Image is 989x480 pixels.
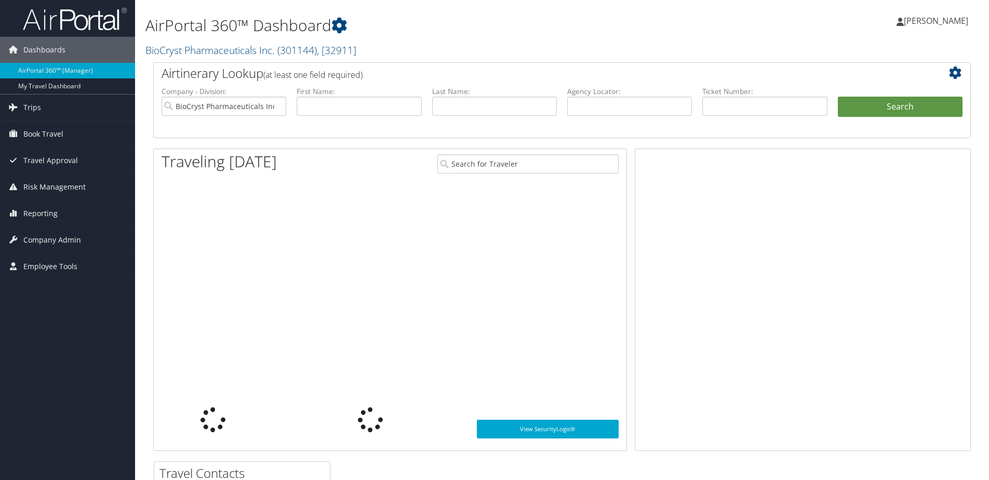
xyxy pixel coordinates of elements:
span: (at least one field required) [263,69,363,81]
span: , [ 32911 ] [317,43,356,57]
h1: Traveling [DATE] [162,151,277,172]
a: [PERSON_NAME] [897,5,979,36]
a: BioCryst Pharmaceuticals Inc. [145,43,356,57]
a: View SecurityLogic® [477,420,619,438]
label: Last Name: [432,86,557,97]
span: Reporting [23,201,58,226]
img: airportal-logo.png [23,7,127,31]
span: Book Travel [23,121,63,147]
span: Dashboards [23,37,65,63]
h1: AirPortal 360™ Dashboard [145,15,701,36]
span: Travel Approval [23,148,78,174]
label: Company - Division: [162,86,286,97]
span: Trips [23,95,41,121]
label: Agency Locator: [567,86,692,97]
span: Risk Management [23,174,86,200]
label: Ticket Number: [702,86,827,97]
input: Search for Traveler [437,154,619,174]
h2: Airtinerary Lookup [162,64,894,82]
label: First Name: [297,86,421,97]
button: Search [838,97,963,117]
span: [PERSON_NAME] [904,15,968,26]
span: Employee Tools [23,254,77,279]
span: ( 301144 ) [277,43,317,57]
span: Company Admin [23,227,81,253]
